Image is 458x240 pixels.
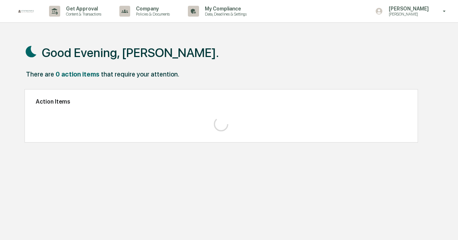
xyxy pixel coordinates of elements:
div: There are [26,70,54,78]
p: Data, Deadlines & Settings [199,12,250,17]
p: [PERSON_NAME] [383,12,432,17]
div: that require your attention. [101,70,179,78]
p: [PERSON_NAME] [383,6,432,12]
p: Get Approval [60,6,105,12]
div: 0 action items [56,70,100,78]
h2: Action Items [36,98,407,105]
p: Policies & Documents [130,12,173,17]
p: My Compliance [199,6,250,12]
img: logo [17,9,35,13]
h1: Good Evening, [PERSON_NAME]. [42,45,219,60]
p: Company [130,6,173,12]
p: Content & Transactions [60,12,105,17]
